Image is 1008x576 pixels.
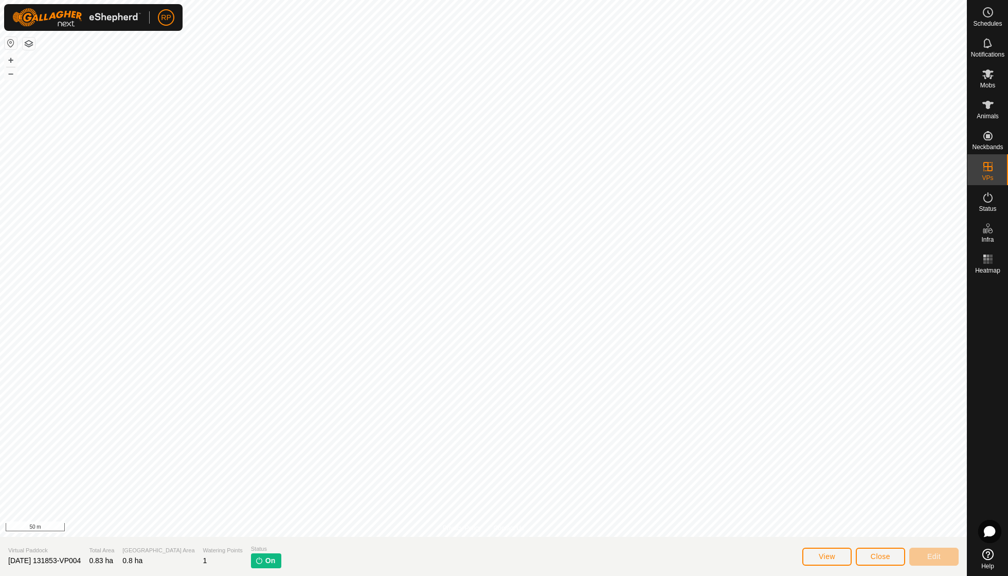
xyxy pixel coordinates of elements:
button: Map Layers [23,38,35,50]
span: Heatmap [975,267,1000,274]
a: Help [967,545,1008,573]
span: Help [981,563,994,569]
span: Virtual Paddock [8,546,81,555]
span: [DATE] 131853-VP004 [8,556,81,565]
span: Mobs [980,82,995,88]
span: Infra [981,237,994,243]
span: 0.8 ha [122,556,142,565]
span: Neckbands [972,144,1003,150]
button: Reset Map [5,37,17,49]
button: View [802,548,852,566]
span: Total Area [89,546,114,555]
span: Edit [927,552,941,561]
button: Edit [909,548,959,566]
a: Privacy Policy [443,524,481,533]
span: 0.83 ha [89,556,113,565]
span: Close [871,552,890,561]
span: Notifications [971,51,1004,58]
img: Gallagher Logo [12,8,141,27]
span: Status [251,545,281,553]
img: turn-on [255,556,263,565]
span: On [265,555,275,566]
a: Contact Us [494,524,524,533]
span: VPs [982,175,993,181]
span: Animals [977,113,999,119]
span: Watering Points [203,546,243,555]
button: – [5,67,17,80]
span: RP [161,12,171,23]
span: Status [979,206,996,212]
button: + [5,54,17,66]
span: [GEOGRAPHIC_DATA] Area [122,546,194,555]
button: Close [856,548,905,566]
span: View [819,552,835,561]
span: Schedules [973,21,1002,27]
span: 1 [203,556,207,565]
